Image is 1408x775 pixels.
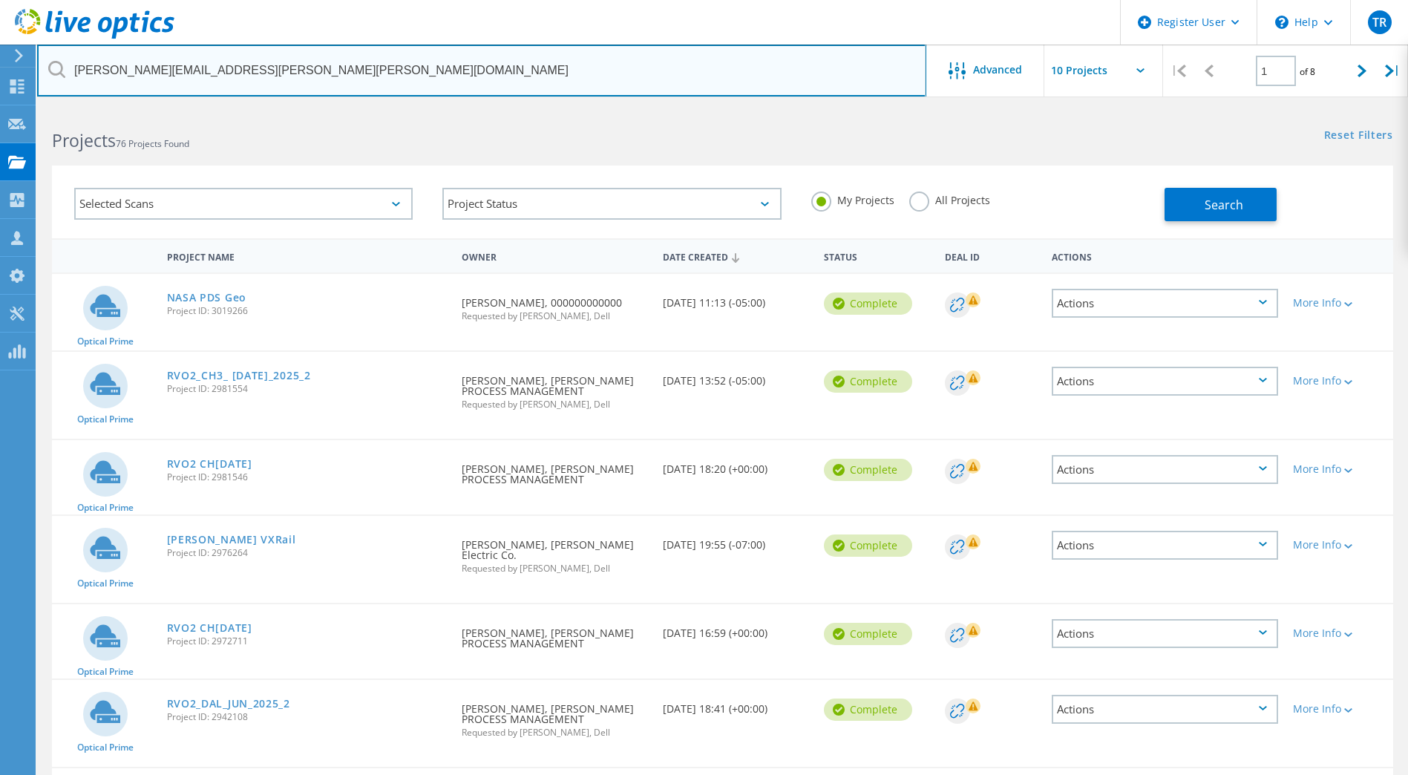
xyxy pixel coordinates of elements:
[77,743,134,752] span: Optical Prime
[167,292,246,303] a: NASA PDS Geo
[655,680,816,729] div: [DATE] 18:41 (+00:00)
[454,604,655,664] div: [PERSON_NAME], [PERSON_NAME] PROCESS MANAGEMENT
[973,65,1022,75] span: Advanced
[167,623,252,633] a: RVO2 CH[DATE]
[816,242,937,269] div: Status
[167,534,296,545] a: [PERSON_NAME] VXRail
[1275,16,1289,29] svg: \n
[454,242,655,269] div: Owner
[462,400,648,409] span: Requested by [PERSON_NAME], Dell
[655,242,816,270] div: Date Created
[1378,45,1408,97] div: |
[1324,130,1393,143] a: Reset Filters
[454,274,655,336] div: [PERSON_NAME], 000000000000
[167,370,311,381] a: RVO2_CH3_ [DATE]_2025_2
[1165,188,1277,221] button: Search
[655,352,816,401] div: [DATE] 13:52 (-05:00)
[74,188,413,220] div: Selected Scans
[909,192,990,206] label: All Projects
[1052,367,1278,396] div: Actions
[824,623,912,645] div: Complete
[1205,197,1243,213] span: Search
[824,370,912,393] div: Complete
[824,699,912,721] div: Complete
[655,440,816,489] div: [DATE] 18:20 (+00:00)
[77,415,134,424] span: Optical Prime
[1372,16,1386,28] span: TR
[77,667,134,676] span: Optical Prime
[15,31,174,42] a: Live Optics Dashboard
[77,503,134,512] span: Optical Prime
[1044,242,1286,269] div: Actions
[811,192,894,206] label: My Projects
[1052,455,1278,484] div: Actions
[1293,376,1386,386] div: More Info
[160,242,455,269] div: Project Name
[1293,298,1386,308] div: More Info
[824,292,912,315] div: Complete
[1293,628,1386,638] div: More Info
[167,549,448,557] span: Project ID: 2976264
[77,579,134,588] span: Optical Prime
[167,459,252,469] a: RVO2 CH[DATE]
[1052,619,1278,648] div: Actions
[824,534,912,557] div: Complete
[116,137,189,150] span: 76 Projects Found
[1052,695,1278,724] div: Actions
[937,242,1045,269] div: Deal Id
[167,713,448,722] span: Project ID: 2942108
[462,312,648,321] span: Requested by [PERSON_NAME], Dell
[824,459,912,481] div: Complete
[454,680,655,752] div: [PERSON_NAME], [PERSON_NAME] PROCESS MANAGEMENT
[454,516,655,588] div: [PERSON_NAME], [PERSON_NAME] Electric Co.
[167,699,290,709] a: RVO2_DAL_JUN_2025_2
[167,473,448,482] span: Project ID: 2981546
[167,637,448,646] span: Project ID: 2972711
[1052,289,1278,318] div: Actions
[1293,704,1386,714] div: More Info
[462,728,648,737] span: Requested by [PERSON_NAME], Dell
[462,564,648,573] span: Requested by [PERSON_NAME], Dell
[454,440,655,500] div: [PERSON_NAME], [PERSON_NAME] PROCESS MANAGEMENT
[454,352,655,424] div: [PERSON_NAME], [PERSON_NAME] PROCESS MANAGEMENT
[1052,531,1278,560] div: Actions
[167,385,448,393] span: Project ID: 2981554
[1300,65,1315,78] span: of 8
[655,604,816,653] div: [DATE] 16:59 (+00:00)
[442,188,781,220] div: Project Status
[1293,540,1386,550] div: More Info
[655,516,816,565] div: [DATE] 19:55 (-07:00)
[77,337,134,346] span: Optical Prime
[1163,45,1193,97] div: |
[52,128,116,152] b: Projects
[37,45,926,97] input: Search projects by name, owner, ID, company, etc
[1293,464,1386,474] div: More Info
[655,274,816,323] div: [DATE] 11:13 (-05:00)
[167,307,448,315] span: Project ID: 3019266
